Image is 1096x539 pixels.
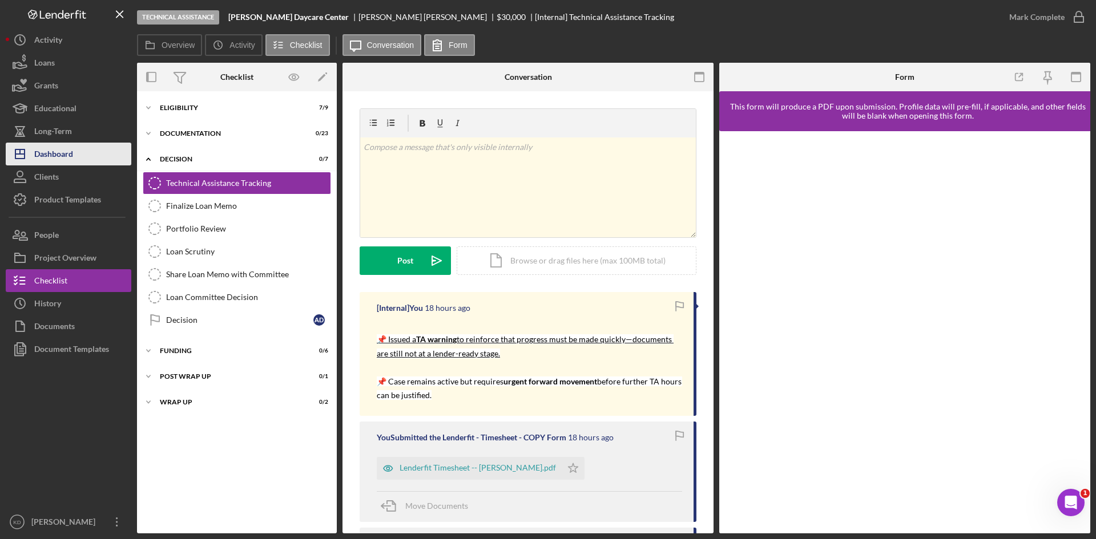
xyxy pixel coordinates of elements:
[342,34,422,56] button: Conversation
[166,201,331,210] div: Finalize Loan Memo
[377,334,674,358] mark: to reinforce that progress must be made quickly—documents are still not at a lender-ready stage.
[143,217,331,240] a: Portfolio Review
[1081,489,1090,498] span: 1
[405,501,468,510] span: Move Documents
[29,510,103,536] div: [PERSON_NAME]
[143,309,331,331] a: DecisionAD
[503,376,597,386] mark: urgent forward movement
[308,130,328,137] div: 0 / 23
[166,224,331,233] div: Portfolio Review
[425,303,470,313] time: 2025-09-29 19:58
[416,334,457,344] mark: TA warning
[377,492,479,520] button: Move Documents
[143,286,331,309] a: Loan Committee Decision
[160,399,300,406] div: Wrap up
[308,399,328,406] div: 0 / 2
[377,303,423,313] div: [Internal] You
[13,519,21,525] text: KD
[6,510,131,533] button: KD[PERSON_NAME]
[205,34,262,56] button: Activity
[220,72,253,82] div: Checklist
[166,315,313,325] div: Decision
[160,373,300,380] div: Post Wrap Up
[998,6,1090,29] button: Mark Complete
[313,314,325,326] div: A D
[166,179,331,188] div: Technical Assistance Tracking
[1057,489,1085,516] iframe: Intercom live chat
[397,246,413,275] div: Post
[137,34,202,56] button: Overview
[568,433,614,442] time: 2025-09-29 19:58
[265,34,330,56] button: Checklist
[731,143,1080,522] iframe: Lenderfit form
[308,104,328,111] div: 7 / 9
[377,376,503,386] mark: 📌 Case remains active but requires
[137,10,219,25] div: Technical Assistance
[166,293,331,302] div: Loan Committee Decision
[1009,6,1065,29] div: Mark Complete
[143,240,331,263] a: Loan Scrutiny
[160,130,300,137] div: Documentation
[143,263,331,286] a: Share Loan Memo with Committee
[497,12,526,22] span: $30,000
[360,246,451,275] button: Post
[725,102,1090,120] div: This form will produce a PDF upon submission. Profile data will pre-fill, if applicable, and othe...
[895,72,914,82] div: Form
[160,347,300,354] div: Funding
[377,457,585,480] button: Lenderfit Timesheet -- [PERSON_NAME].pdf
[143,172,331,194] a: Technical Assistance Tracking
[160,104,300,111] div: Eligibility
[308,156,328,163] div: 0 / 7
[535,13,674,22] div: [Internal] Technical Assistance Tracking
[308,347,328,354] div: 0 / 6
[166,247,331,256] div: Loan Scrutiny
[229,40,255,50] label: Activity
[162,40,195,50] label: Overview
[308,373,328,380] div: 0 / 1
[424,34,475,56] button: Form
[290,40,323,50] label: Checklist
[358,13,497,22] div: [PERSON_NAME] [PERSON_NAME]
[228,13,349,22] b: [PERSON_NAME] Daycare Center
[377,433,566,442] div: You Submitted the Lenderfit - Timesheet - COPY Form
[367,40,414,50] label: Conversation
[166,270,331,279] div: Share Loan Memo with Committee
